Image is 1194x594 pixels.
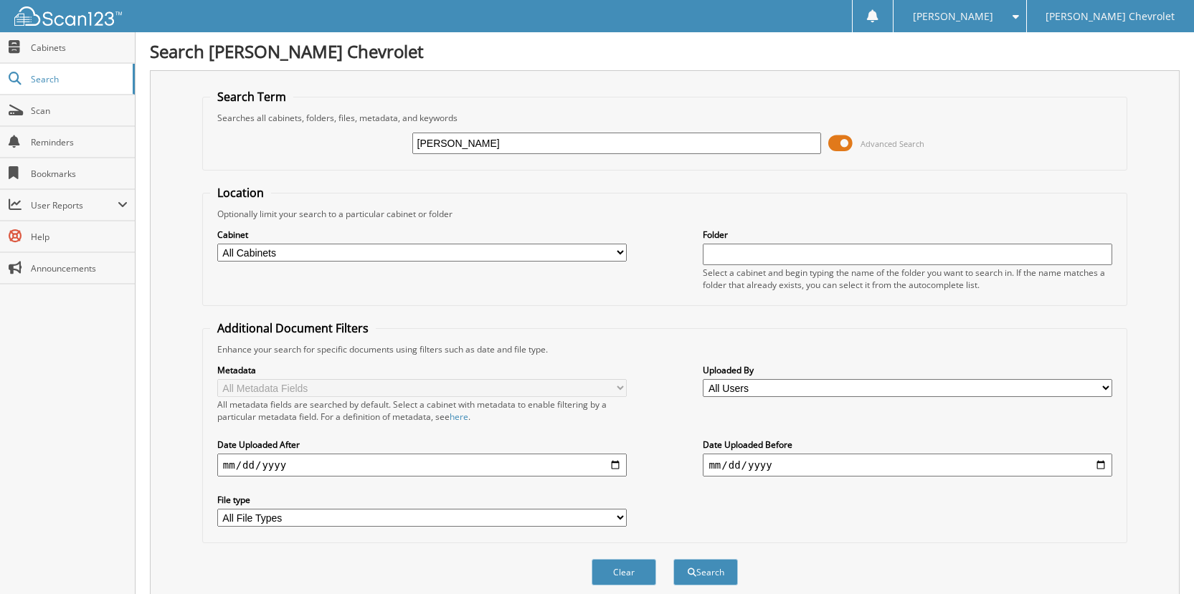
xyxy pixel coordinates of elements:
label: Uploaded By [703,364,1112,376]
div: Optionally limit your search to a particular cabinet or folder [210,208,1119,220]
label: Folder [703,229,1112,241]
span: Cabinets [31,42,128,54]
label: File type [217,494,627,506]
button: Search [673,559,738,585]
div: All metadata fields are searched by default. Select a cabinet with metadata to enable filtering b... [217,398,627,423]
label: Metadata [217,364,627,376]
span: Bookmarks [31,168,128,180]
legend: Location [210,185,271,201]
legend: Additional Document Filters [210,320,376,336]
span: [PERSON_NAME] [913,12,993,21]
span: Announcements [31,262,128,274]
label: Date Uploaded Before [703,439,1112,451]
iframe: Chat Widget [1122,525,1194,594]
h1: Search [PERSON_NAME] Chevrolet [150,39,1180,63]
span: Scan [31,105,128,117]
input: end [703,454,1112,476]
img: scan123-logo-white.svg [14,6,122,26]
span: Search [31,73,125,85]
span: Help [31,231,128,243]
div: Select a cabinet and begin typing the name of the folder you want to search in. If the name match... [703,267,1112,291]
span: Reminders [31,136,128,148]
legend: Search Term [210,89,293,105]
label: Cabinet [217,229,627,241]
button: Clear [592,559,656,585]
span: Advanced Search [861,138,924,149]
label: Date Uploaded After [217,439,627,451]
div: Enhance your search for specific documents using filters such as date and file type. [210,343,1119,355]
span: User Reports [31,199,118,211]
div: Searches all cabinets, folders, files, metadata, and keywords [210,112,1119,124]
a: here [450,411,468,423]
input: start [217,454,627,476]
span: [PERSON_NAME] Chevrolet [1046,12,1175,21]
